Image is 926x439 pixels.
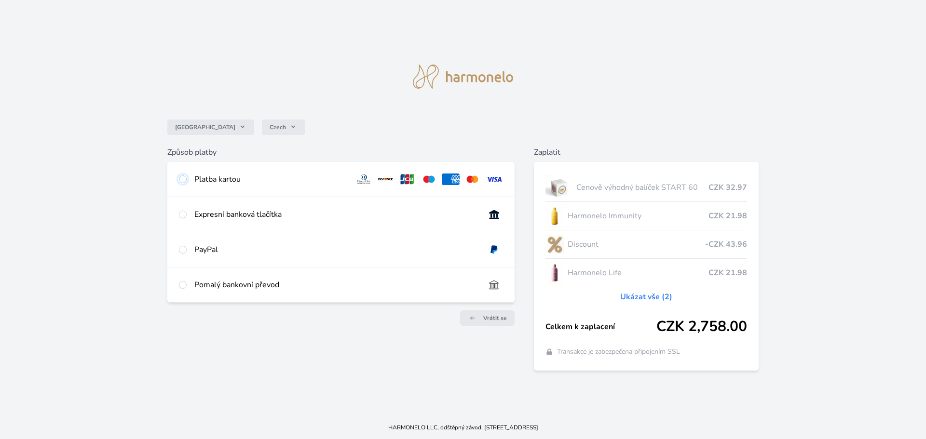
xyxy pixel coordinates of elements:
[576,182,708,193] span: Cenově výhodný balíček START 60
[545,204,564,228] img: IMMUNITY_se_stinem_x-lo.jpg
[545,321,657,333] span: Celkem k zaplacení
[656,318,747,335] span: CZK 2,758.00
[167,120,254,135] button: [GEOGRAPHIC_DATA]
[705,239,747,250] span: -CZK 43.96
[545,175,573,200] img: start.jpg
[485,209,503,220] img: onlineBanking_CZ.svg
[167,146,515,158] h6: Způsob platby
[194,173,348,185] div: Platba kartou
[398,173,416,185] img: jcb.svg
[460,310,515,326] a: Vrátit se
[545,261,564,285] img: CLEAN_LIFE_se_stinem_x-lo.jpg
[568,210,709,222] span: Harmonelo Immunity
[194,244,477,255] div: PayPal
[442,173,460,185] img: amex.svg
[708,210,747,222] span: CZK 21.98
[708,182,747,193] span: CZK 32.97
[620,291,672,303] a: Ukázat vše (2)
[708,267,747,279] span: CZK 21.98
[355,173,373,185] img: diners.svg
[545,232,564,256] img: discount-lo.png
[485,244,503,255] img: paypal.svg
[420,173,438,185] img: maestro.svg
[485,279,503,291] img: bankTransfer_IBAN.svg
[377,173,395,185] img: discover.svg
[534,146,759,158] h6: Zaplatit
[194,279,477,291] div: Pomalý bankovní převod
[270,123,286,131] span: Czech
[557,347,680,357] span: Transakce je zabezpečena připojením SSL
[413,65,513,89] img: logo.svg
[568,267,709,279] span: Harmonelo Life
[483,314,507,322] span: Vrátit se
[568,239,706,250] span: Discount
[194,209,477,220] div: Expresní banková tlačítka
[175,123,235,131] span: [GEOGRAPHIC_DATA]
[463,173,481,185] img: mc.svg
[262,120,305,135] button: Czech
[485,173,503,185] img: visa.svg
